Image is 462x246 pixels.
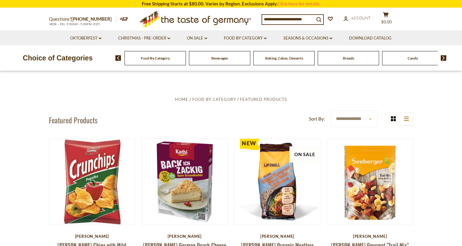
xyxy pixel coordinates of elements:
a: Baking, Cakes, Desserts [265,56,303,60]
a: Oktoberfest [70,35,101,42]
span: MON - FRI, 9:00AM - 5:00PM (EST) [49,22,101,26]
a: On Sale [187,35,207,42]
div: [PERSON_NAME] [49,234,135,239]
a: Seasons & Occasions [283,35,332,42]
img: Lamotte Organic Meatless "Bolognese" Mix, high Protein, 75g [234,139,320,225]
img: Kathi German Quark Cheese Crumble Cake Mix, 545g [142,139,228,225]
a: Breads [343,56,354,60]
a: Beverages [211,56,228,60]
a: Christmas - PRE-ORDER [118,35,170,42]
img: Lorenz Crunch Chips with Mild Paprika in Bag 5.3 oz - DEAL [49,139,135,225]
h1: Featured Products [49,115,98,125]
img: Seeberger Gourmet "Trail Mix" (Peanuts, Bananas, Rhubarb, Almonds), 150g (5.3oz) [327,139,413,225]
img: next arrow [441,55,447,61]
a: Featured Products [240,97,287,102]
div: [PERSON_NAME] [234,234,321,239]
a: Food By Category [192,97,236,102]
span: Account [351,15,371,20]
img: previous arrow [115,55,121,61]
label: Sort By: [309,115,325,123]
p: Questions? [49,15,116,23]
a: Download Catalog [349,35,392,42]
div: [PERSON_NAME] [327,234,413,239]
a: Home [175,97,188,102]
a: Food By Category [224,35,267,42]
a: Food By Category [141,56,170,60]
span: $0.00 [381,19,392,24]
a: Click here for details. [277,1,320,6]
a: Candy [408,56,418,60]
a: [PHONE_NUMBER] [71,16,112,22]
a: Account [344,15,371,22]
button: $0.00 [377,12,395,27]
div: [PERSON_NAME] [142,234,228,239]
